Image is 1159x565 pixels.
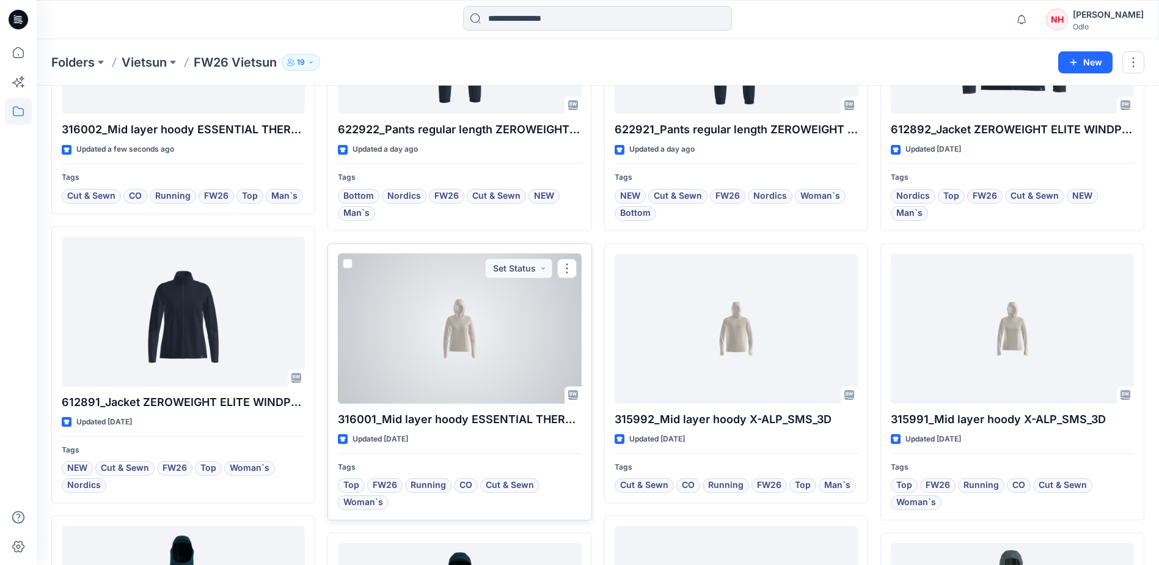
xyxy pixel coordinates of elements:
span: NEW [67,461,87,476]
a: 612891_Jacket ZEROWEIGHT ELITE WINDPROOF 80 YEARS_SMS_3D [62,237,305,386]
button: New [1058,51,1113,73]
p: Updated [DATE] [76,416,132,429]
a: 315991_Mid layer hoody X-ALP_SMS_3D [891,254,1134,404]
p: Tags [615,461,858,474]
p: 622921_Pants regular length ZEROWEIGHT ELITE WINDPROOF 80 YEARS_SMS_V1_GM [615,121,858,138]
p: Tags [62,171,305,184]
p: Updated [DATE] [629,433,685,446]
a: 316001_Mid layer hoody ESSENTIAL THERMAL_SMS_3D [338,254,581,404]
span: Man`s [896,206,923,221]
span: FW26 [204,189,229,204]
span: NEW [1072,189,1092,204]
span: FW26 [973,189,997,204]
span: Cut & Sewn [67,189,115,204]
span: Running [963,478,999,493]
p: 316002_Mid layer hoody ESSENTIAL THERMAL_SMS_3D [62,121,305,138]
span: FW26 [373,478,397,493]
a: Vietsun [122,54,167,71]
span: Running [411,478,446,493]
p: Tags [891,461,1134,474]
span: Cut & Sewn [620,478,668,493]
div: NH [1046,9,1068,31]
span: CO [682,478,695,493]
span: Top [896,478,912,493]
span: Top [943,189,959,204]
p: Updated [DATE] [353,433,408,446]
span: Bottom [620,206,651,221]
span: Bottom [343,189,374,204]
p: 315991_Mid layer hoody X-ALP_SMS_3D [891,411,1134,428]
span: Top [200,461,216,476]
span: Woman`s [343,495,383,510]
span: Cut & Sewn [1039,478,1087,493]
a: Folders [51,54,95,71]
p: Tags [338,171,581,184]
span: Man`s [271,189,298,204]
span: Woman`s [896,495,936,510]
span: Cut & Sewn [472,189,521,204]
span: Nordics [67,478,101,493]
p: 316001_Mid layer hoody ESSENTIAL THERMAL_SMS_3D [338,411,581,428]
span: Top [343,478,359,493]
p: Tags [338,461,581,474]
span: NEW [534,189,554,204]
p: Updated [DATE] [905,143,961,156]
span: Nordics [896,189,930,204]
p: 315992_Mid layer hoody X-ALP_SMS_3D [615,411,858,428]
div: Odlo [1073,22,1144,31]
p: Updated a day ago [629,143,695,156]
p: Updated [DATE] [905,433,961,446]
p: Tags [62,444,305,457]
p: FW26 Vietsun [194,54,277,71]
span: FW26 [926,478,950,493]
span: Top [242,189,258,204]
span: FW26 [434,189,459,204]
a: 315992_Mid layer hoody X-ALP_SMS_3D [615,254,858,404]
span: Running [708,478,744,493]
p: Tags [891,171,1134,184]
span: Nordics [387,189,421,204]
span: Running [155,189,191,204]
span: Cut & Sewn [101,461,149,476]
p: 19 [297,56,305,69]
p: Tags [615,171,858,184]
span: Cut & Sewn [1011,189,1059,204]
span: Top [795,478,811,493]
p: 612892_Jacket ZEROWEIGHT ELITE WINDPROOF 80 YEARS_SMS_3D [891,121,1134,138]
span: Cut & Sewn [654,189,702,204]
span: FW26 [163,461,187,476]
span: FW26 [715,189,740,204]
p: Updated a day ago [353,143,418,156]
button: 19 [282,54,320,71]
span: Woman`s [800,189,840,204]
span: CO [459,478,472,493]
span: Man`s [343,206,370,221]
span: Nordics [753,189,787,204]
span: Woman`s [230,461,269,476]
span: CO [129,189,142,204]
span: Cut & Sewn [486,478,534,493]
span: FW26 [757,478,781,493]
span: NEW [620,189,640,204]
span: Man`s [824,478,850,493]
span: CO [1012,478,1025,493]
div: [PERSON_NAME] [1073,7,1144,22]
p: Updated a few seconds ago [76,143,174,156]
p: 612891_Jacket ZEROWEIGHT ELITE WINDPROOF 80 YEARS_SMS_3D [62,394,305,411]
p: 622922_Pants regular length ZEROWEIGHT ELITE WINDPROOF 80 YEARS_SMS_3D [338,121,581,138]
